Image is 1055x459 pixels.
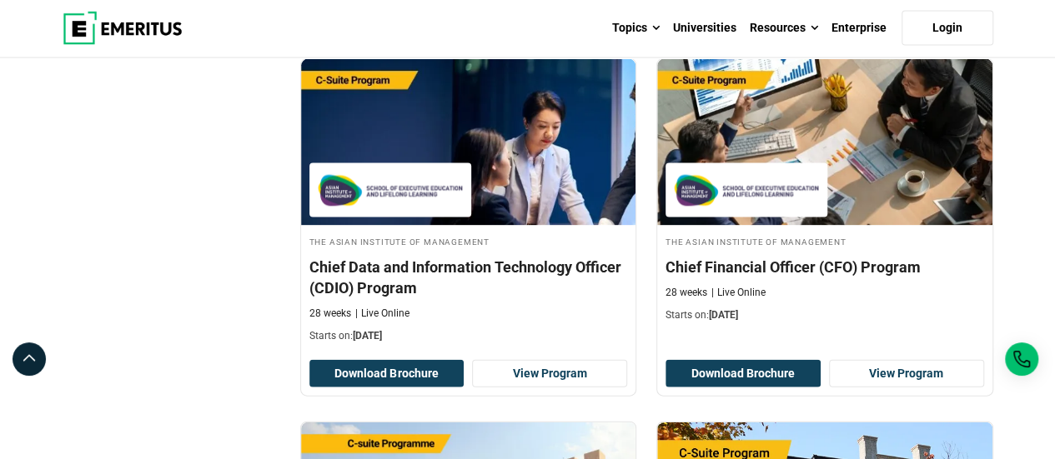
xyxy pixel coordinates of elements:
[301,59,636,352] a: Leadership Course by The Asian Institute of Management - December 20, 2025 The Asian Institute of...
[902,11,993,46] a: Login
[666,360,821,388] button: Download Brochure
[353,330,382,342] span: [DATE]
[666,286,707,300] p: 28 weeks
[666,308,984,322] p: Starts on:
[666,234,984,248] h4: The Asian Institute of Management
[309,360,465,388] button: Download Brochure
[309,307,351,321] p: 28 weeks
[309,234,628,248] h4: The Asian Institute of Management
[657,59,992,226] img: Chief Financial Officer (CFO) Program | Online Leadership Course
[309,257,628,298] h4: Chief Data and Information Technology Officer (CDIO) Program
[711,286,766,300] p: Live Online
[318,172,463,209] img: The Asian Institute of Management
[674,172,819,209] img: The Asian Institute of Management
[309,329,628,343] p: Starts on:
[355,307,409,321] p: Live Online
[472,360,627,388] a: View Program
[301,59,636,226] img: Chief Data and Information Technology Officer (CDIO) Program | Online Leadership Course
[666,257,984,277] h4: Chief Financial Officer (CFO) Program
[709,309,738,321] span: [DATE]
[657,59,992,331] a: Leadership Course by The Asian Institute of Management - December 19, 2025 The Asian Institute of...
[829,360,984,388] a: View Program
